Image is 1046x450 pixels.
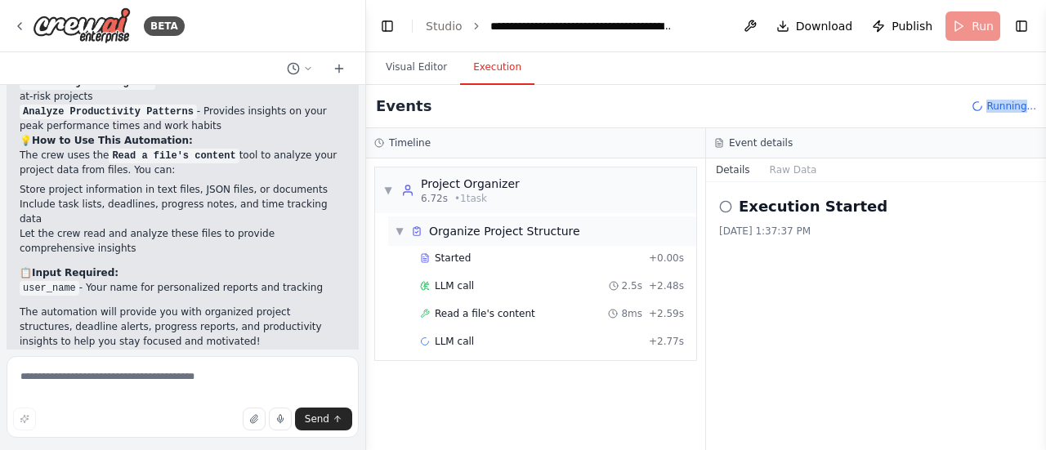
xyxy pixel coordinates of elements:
li: - Your name for personalized reports and tracking [20,280,346,295]
span: Download [796,18,853,34]
button: Upload files [243,408,266,430]
h2: 💡 [20,133,346,148]
span: Send [305,412,329,425]
h2: Execution Started [739,195,887,218]
div: Project Organizer [421,176,520,192]
li: Let the crew read and analyze these files to provide comprehensive insights [20,226,346,256]
button: Send [295,408,352,430]
span: + 2.48s [649,279,684,292]
code: Analyze Productivity Patterns [20,105,197,119]
p: The automation will provide you with organized project structures, deadline alerts, progress repo... [20,305,346,349]
p: The crew uses the tool to analyze your project data from files. You can: [20,148,346,177]
span: Organize Project Structure [429,223,580,239]
h3: Event details [729,136,793,149]
li: - Monitors advancement and identifies at-risk projects [20,74,346,104]
span: Publish [892,18,932,34]
span: 8ms [621,307,642,320]
code: Read a file's content [109,149,239,163]
button: Download [770,11,860,41]
button: Raw Data [760,158,827,181]
span: + 0.00s [649,252,684,265]
span: 6.72s [421,192,448,205]
strong: Input Required: [32,267,118,278]
button: Start a new chat [326,59,352,78]
div: BETA [144,16,185,36]
button: Details [706,158,760,181]
li: Store project information in text files, JSON files, or documents [20,182,346,197]
a: Studio [426,20,463,33]
span: LLM call [435,279,474,292]
span: LLM call [435,335,474,348]
button: Show right sidebar [1010,15,1033,38]
span: ▼ [395,225,405,238]
span: • 1 task [454,192,487,205]
code: user_name [20,281,79,296]
button: Execution [460,51,534,85]
img: Logo [33,7,131,44]
button: Visual Editor [373,51,460,85]
span: + 2.77s [649,335,684,348]
button: Publish [865,11,939,41]
h2: Events [376,95,431,118]
button: Improve this prompt [13,408,36,430]
h2: 📋 [20,265,346,280]
h3: Timeline [389,136,431,149]
button: Click to speak your automation idea [269,408,292,430]
span: + 2.59s [649,307,684,320]
div: [DATE] 1:37:37 PM [719,225,1033,238]
button: Switch to previous chat [280,59,320,78]
span: Running... [986,100,1036,113]
nav: breadcrumb [426,18,674,34]
span: Started [435,252,471,265]
li: Include task lists, deadlines, progress notes, and time tracking data [20,197,346,226]
span: 2.5s [622,279,642,292]
span: Read a file's content [435,307,535,320]
button: Hide left sidebar [376,15,399,38]
li: - Provides insights on your peak performance times and work habits [20,104,346,133]
span: ▼ [383,184,393,197]
strong: How to Use This Automation: [32,135,193,146]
